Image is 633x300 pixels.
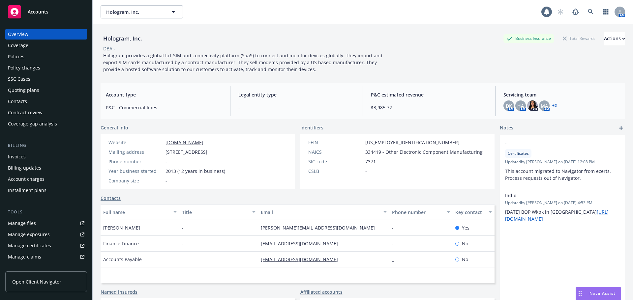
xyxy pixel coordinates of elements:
[604,32,625,45] button: Actions
[5,209,87,215] div: Tools
[108,149,163,155] div: Mailing address
[505,140,603,147] span: -
[392,209,442,216] div: Phone number
[166,177,167,184] span: -
[182,209,248,216] div: Title
[238,91,355,98] span: Legal entity type
[101,124,128,131] span: General info
[108,168,163,175] div: Year business started
[462,240,468,247] span: No
[559,34,599,42] div: Total Rewards
[5,85,87,95] a: Quoting plans
[569,5,582,18] a: Report a Bug
[108,158,163,165] div: Phone number
[552,104,557,108] a: +2
[103,240,139,247] span: Finance Finance
[505,209,609,222] span: [DATE] BOP Wkbk in [GEOGRAPHIC_DATA]
[103,224,140,231] span: [PERSON_NAME]
[453,204,495,220] button: Key contact
[12,278,61,285] span: Open Client Navigator
[261,225,380,231] a: [PERSON_NAME][EMAIL_ADDRESS][DOMAIN_NAME]
[8,51,24,62] div: Policies
[103,45,115,52] div: DBA: -
[8,96,27,107] div: Contacts
[166,139,203,146] a: [DOMAIN_NAME]
[103,209,169,216] div: Full name
[508,150,529,156] span: Certificates
[576,287,584,300] div: Drag to move
[182,224,184,231] span: -
[5,229,87,240] a: Manage exposures
[8,119,57,129] div: Coverage gap analysis
[389,204,452,220] button: Phone number
[392,240,399,247] a: -
[5,51,87,62] a: Policies
[5,142,87,149] div: Billing
[101,195,121,202] a: Contacts
[101,288,137,295] a: Named insureds
[8,185,46,196] div: Installment plans
[5,240,87,251] a: Manage certificates
[5,74,87,84] a: SSC Cases
[462,224,469,231] span: Yes
[5,107,87,118] a: Contract review
[505,168,612,181] span: This account migrated to Navigator from ecerts. Process requests out of Navigator.
[576,287,621,300] button: Nova Assist
[261,256,343,262] a: [EMAIL_ADDRESS][DOMAIN_NAME]
[101,204,179,220] button: Full name
[599,5,613,18] a: Switch app
[5,96,87,107] a: Contacts
[505,159,620,165] span: Updated by [PERSON_NAME] on [DATE] 12:08 PM
[108,139,163,146] div: Website
[8,29,28,40] div: Overview
[527,100,538,111] img: photo
[5,185,87,196] a: Installment plans
[308,149,363,155] div: NAICS
[617,124,625,132] a: add
[371,104,487,111] span: $3,985.72
[5,263,87,273] a: Manage BORs
[8,252,41,262] div: Manage claims
[5,29,87,40] a: Overview
[308,139,363,146] div: FEIN
[300,124,323,131] span: Identifiers
[8,240,51,251] div: Manage certificates
[5,63,87,73] a: Policy changes
[503,91,620,98] span: Servicing team
[589,290,616,296] span: Nova Assist
[179,204,258,220] button: Title
[5,151,87,162] a: Invoices
[8,174,45,184] div: Account charges
[106,104,222,111] span: P&C - Commercial lines
[554,5,567,18] a: Start snowing
[541,102,548,109] span: MA
[5,40,87,51] a: Coverage
[8,229,50,240] div: Manage exposures
[5,119,87,129] a: Coverage gap analysis
[106,9,163,15] span: Hologram, Inc.
[103,52,384,72] span: Hologram provides a global IoT SIM and connectivity platform (SaaS) to connect and monitor device...
[166,149,207,155] span: [STREET_ADDRESS]
[392,256,399,262] a: -
[8,74,30,84] div: SSC Cases
[5,174,87,184] a: Account charges
[8,151,26,162] div: Invoices
[8,163,41,173] div: Billing updates
[8,107,43,118] div: Contract review
[365,139,460,146] span: [US_EMPLOYER_IDENTIFICATION_NUMBER]
[238,104,355,111] span: -
[261,240,343,247] a: [EMAIL_ADDRESS][DOMAIN_NAME]
[503,34,554,42] div: Business Insurance
[308,158,363,165] div: SIC code
[8,63,40,73] div: Policy changes
[8,85,39,95] div: Quoting plans
[308,168,363,175] div: CSLB
[8,263,39,273] div: Manage BORs
[5,163,87,173] a: Billing updates
[505,192,603,199] span: Indio
[182,256,184,263] span: -
[258,204,389,220] button: Email
[365,149,483,155] span: 334419 - Other Electronic Component Manufacturing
